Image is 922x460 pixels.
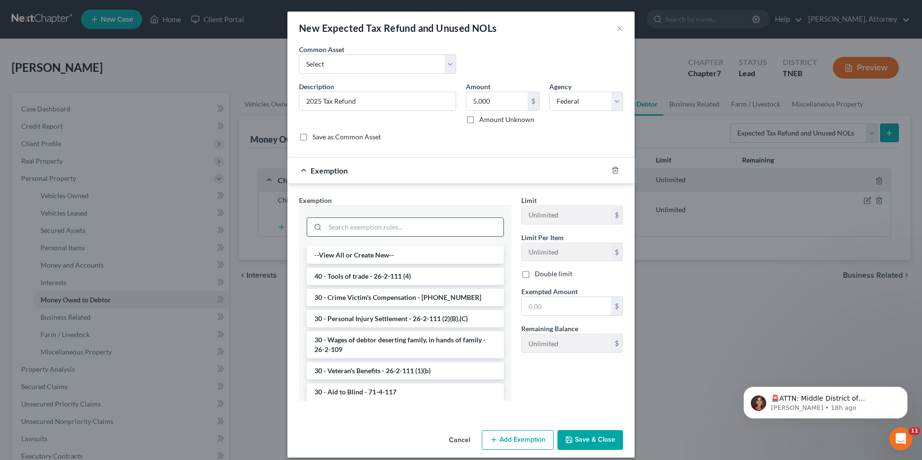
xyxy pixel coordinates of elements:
[311,166,348,175] span: Exemption
[312,132,381,142] label: Save as Common Asset
[466,92,528,110] input: 0.00
[557,430,623,450] button: Save & Close
[528,92,539,110] div: $
[522,206,611,224] input: --
[299,196,332,204] span: Exemption
[522,297,611,315] input: 0.00
[307,268,504,285] li: 40 - Tools of trade - 26-2-111 (4)
[307,362,504,379] li: 30 - Veteran's Benefits - 26-2-111 (1)(b)
[521,232,564,243] label: Limit Per Item
[521,287,578,296] span: Exempted Amount
[307,331,504,358] li: 30 - Wages of debtor deserting family, in hands of family - 26-2-109
[535,269,572,279] label: Double limit
[482,430,554,450] button: Add Exemption
[307,246,504,264] li: --View All or Create New--
[299,44,344,54] label: Common Asset
[729,366,922,434] iframe: Intercom notifications message
[909,427,920,435] span: 11
[611,334,623,352] div: $
[522,243,611,261] input: --
[521,196,537,204] span: Limit
[889,427,912,450] iframe: Intercom live chat
[549,81,571,92] label: Agency
[522,334,611,352] input: --
[307,289,504,306] li: 30 - Crime Victim's Compensation - [PHONE_NUMBER]
[466,81,490,92] label: Amount
[611,206,623,224] div: $
[611,243,623,261] div: $
[325,218,503,236] input: Search exemption rules...
[479,115,534,124] label: Amount Unknown
[299,92,456,110] input: Describe...
[307,310,504,327] li: 30 - Personal Injury Settlement - 26-2-111 (2)(B),(C)
[441,431,478,450] button: Cancel
[299,21,497,35] div: New Expected Tax Refund and Unused NOLs
[299,82,334,91] span: Description
[616,22,623,34] button: ×
[307,383,504,401] li: 30 - Aid to Blind - 71-4-117
[611,297,623,315] div: $
[521,324,578,334] label: Remaining Balance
